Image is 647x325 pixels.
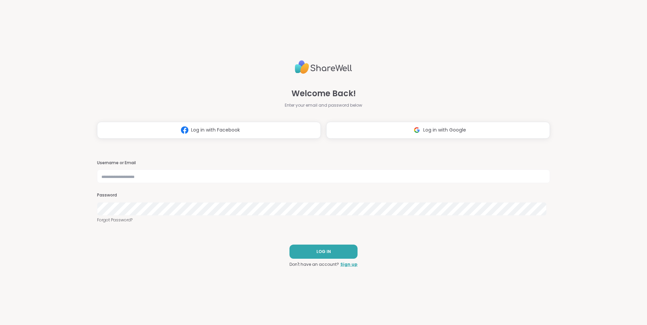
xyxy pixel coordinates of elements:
span: LOG IN [316,249,331,255]
button: Log in with Google [326,122,550,139]
span: Welcome Back! [291,87,356,100]
span: Don't have an account? [289,261,339,267]
h3: Username or Email [97,160,550,166]
button: LOG IN [289,245,358,259]
h3: Password [97,192,550,198]
a: Sign up [340,261,358,267]
span: Log in with Facebook [191,127,240,134]
span: Enter your email and password below [285,102,362,108]
button: Log in with Facebook [97,122,321,139]
img: ShareWell Logo [295,58,352,77]
img: ShareWell Logomark [410,124,423,136]
img: ShareWell Logomark [178,124,191,136]
a: Forgot Password? [97,217,550,223]
span: Log in with Google [423,127,466,134]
